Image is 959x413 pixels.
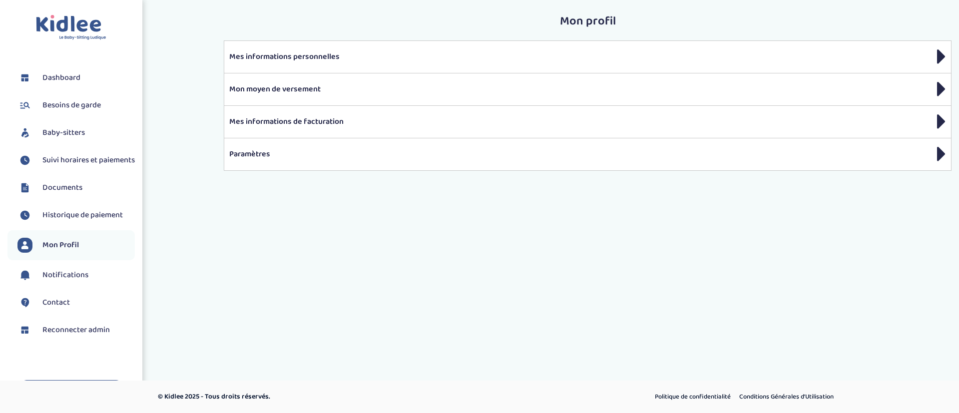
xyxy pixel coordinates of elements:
span: Suivi horaires et paiements [42,154,135,166]
img: contact.svg [17,295,32,310]
p: Mon moyen de versement [229,83,946,95]
a: Contact [17,295,135,310]
span: Contact [42,297,70,309]
p: © Kidlee 2025 - Tous droits réservés. [158,392,522,402]
h2: Mon profil [224,15,952,28]
a: Reconnecter admin [17,323,135,338]
img: besoin.svg [17,98,32,113]
a: Historique de paiement [17,208,135,223]
img: dashboard.svg [17,323,32,338]
img: suivihoraire.svg [17,153,32,168]
a: Besoins de garde [17,98,135,113]
p: Paramètres [229,148,946,160]
img: logo.svg [36,15,106,40]
a: Suivi horaires et paiements [17,153,135,168]
a: Documents [17,180,135,195]
img: dashboard.svg [17,70,32,85]
img: notification.svg [17,268,32,283]
span: Baby-sitters [42,127,85,139]
img: profil.svg [17,238,32,253]
span: Besoins de garde [42,99,101,111]
a: Politique de confidentialité [651,391,734,404]
p: Mes informations de facturation [229,116,946,128]
span: Dashboard [42,72,80,84]
span: Mon Profil [42,239,79,251]
span: Documents [42,182,82,194]
span: Historique de paiement [42,209,123,221]
span: Reconnecter admin [42,324,110,336]
img: babysitters.svg [17,125,32,140]
img: suivihoraire.svg [17,208,32,223]
a: Mon Profil [17,238,135,253]
a: Conditions Générales d’Utilisation [736,391,837,404]
a: Notifications [17,268,135,283]
span: Notifications [42,269,88,281]
a: Dashboard [17,70,135,85]
img: documents.svg [17,180,32,195]
p: Mes informations personnelles [229,51,946,63]
a: Baby-sitters [17,125,135,140]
